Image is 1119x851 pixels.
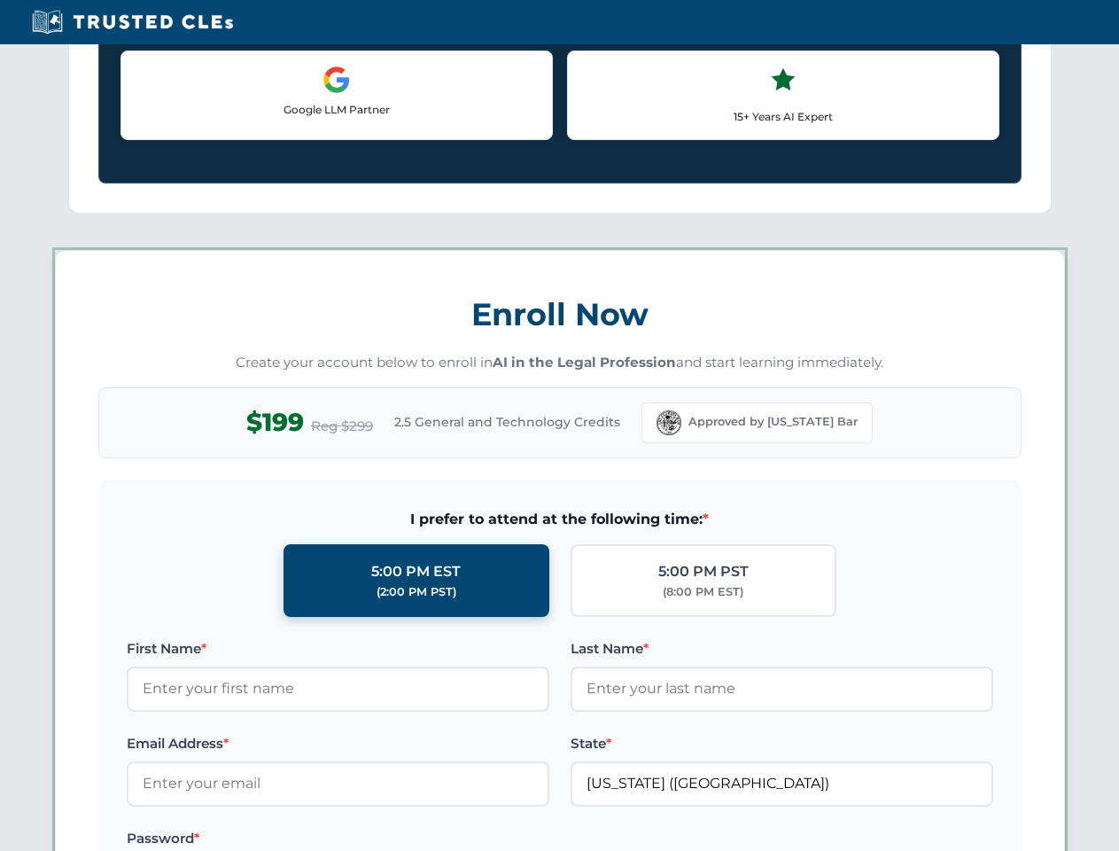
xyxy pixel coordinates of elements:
h3: Enroll Now [98,286,1022,342]
input: Enter your first name [127,667,549,711]
img: Google [322,66,351,94]
span: I prefer to attend at the following time: [127,508,993,531]
span: Approved by [US_STATE] Bar [688,413,858,431]
img: Florida Bar [657,410,681,435]
div: (8:00 PM EST) [663,583,743,601]
img: Trusted CLEs [27,9,238,35]
p: Google LLM Partner [136,101,538,118]
p: Create your account below to enroll in and start learning immediately. [98,353,1022,373]
label: Password [127,828,549,849]
span: 2.5 General and Technology Credits [394,412,620,432]
div: 5:00 PM EST [371,560,461,583]
label: State [571,733,993,754]
p: 15+ Years AI Expert [582,108,984,125]
div: (2:00 PM PST) [377,583,456,601]
input: Florida (FL) [571,761,993,806]
input: Enter your email [127,761,549,806]
div: 5:00 PM PST [658,560,749,583]
strong: AI in the Legal Profession [493,354,676,371]
span: $199 [246,402,304,442]
input: Enter your last name [571,667,993,711]
label: Last Name [571,638,993,660]
span: Reg $299 [311,416,373,437]
label: Email Address [127,733,549,754]
label: First Name [127,638,549,660]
